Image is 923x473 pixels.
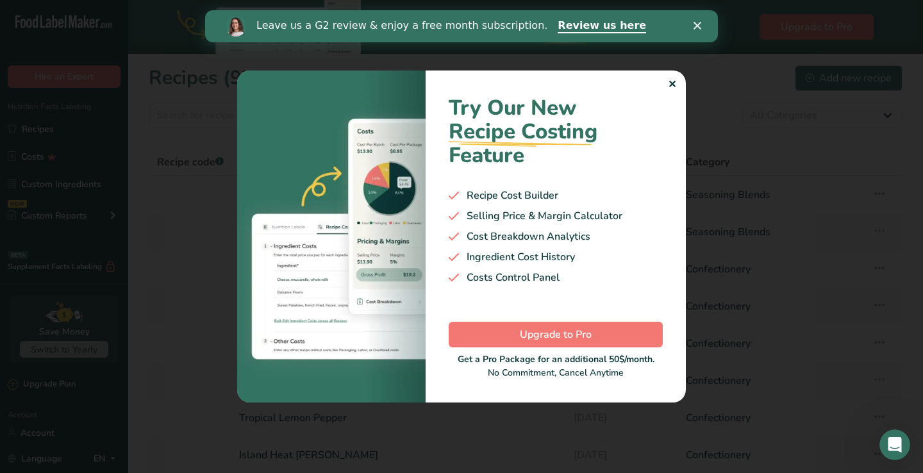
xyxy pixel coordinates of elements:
[449,249,663,265] div: Ingredient Cost History
[449,353,663,366] div: Get a Pro Package for an additional 50$/month.
[449,117,597,146] span: Recipe Costing
[520,327,592,342] span: Upgrade to Pro
[449,229,663,244] div: Cost Breakdown Analytics
[449,208,663,224] div: Selling Price & Margin Calculator
[237,71,426,402] img: costing-image-1.bb94421.webp
[668,77,676,92] div: ✕
[449,322,663,347] button: Upgrade to Pro
[449,96,663,167] h1: Try Our New Feature
[205,10,718,42] iframe: Intercom live chat banner
[449,188,663,203] div: Recipe Cost Builder
[449,353,663,379] div: No Commitment, Cancel Anytime
[879,429,910,460] iframe: Intercom live chat
[488,12,501,19] div: Close
[449,270,663,285] div: Costs Control Panel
